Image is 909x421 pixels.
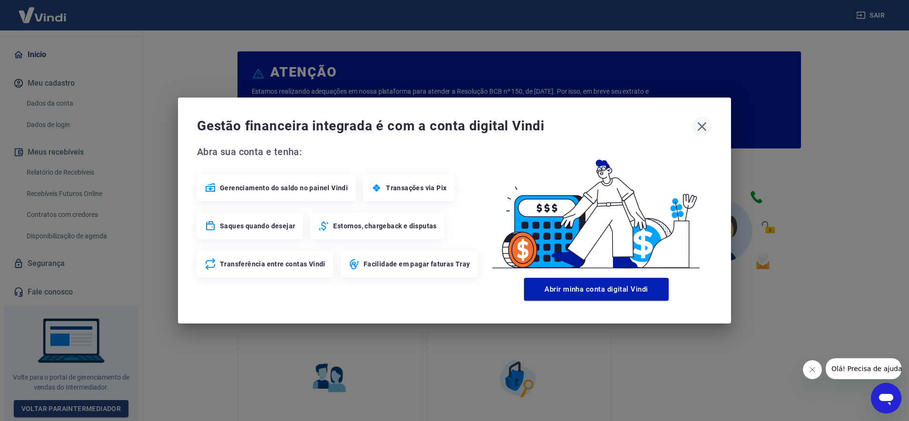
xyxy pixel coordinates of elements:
[871,383,901,413] iframe: Botão para abrir a janela de mensagens
[220,183,348,193] span: Gerenciamento do saldo no painel Vindi
[364,259,470,269] span: Facilidade em pagar faturas Tray
[386,183,446,193] span: Transações via Pix
[220,221,295,231] span: Saques quando desejar
[524,278,669,301] button: Abrir minha conta digital Vindi
[6,7,80,14] span: Olá! Precisa de ajuda?
[803,360,822,379] iframe: Fechar mensagem
[333,221,436,231] span: Estornos, chargeback e disputas
[197,117,692,136] span: Gestão financeira integrada é com a conta digital Vindi
[826,358,901,379] iframe: Mensagem da empresa
[481,144,712,274] img: Good Billing
[220,259,326,269] span: Transferência entre contas Vindi
[197,144,481,159] span: Abra sua conta e tenha:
